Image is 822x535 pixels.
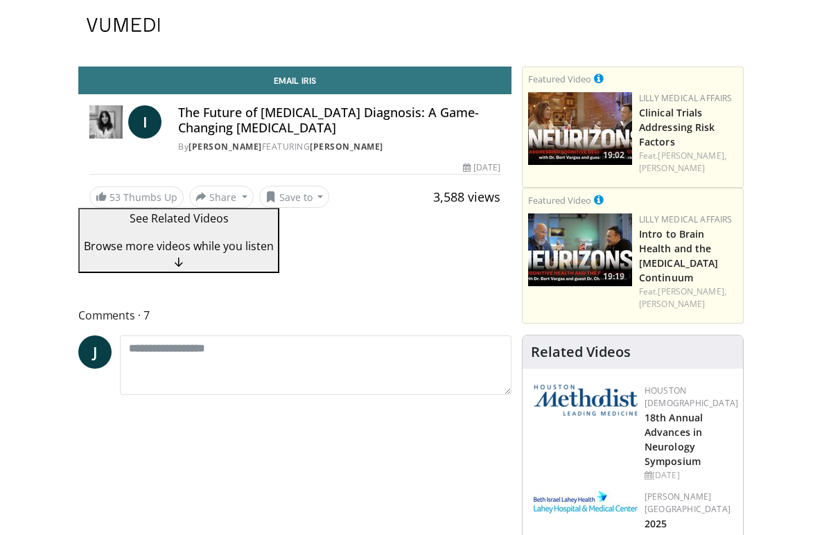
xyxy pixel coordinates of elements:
a: I [128,105,161,139]
img: 5e4488cc-e109-4a4e-9fd9-73bb9237ee91.png.150x105_q85_autocrop_double_scale_upscale_version-0.2.png [534,385,638,416]
div: By FEATURING [178,141,500,153]
div: Feat. [639,286,737,310]
a: [PERSON_NAME] [310,141,383,152]
a: Lilly Medical Affairs [639,92,733,104]
span: Browse more videos while you listen [84,238,274,254]
button: Share [189,186,254,208]
span: 53 [110,191,121,204]
a: 19:19 [528,213,632,286]
h4: Related Videos [531,344,631,360]
a: Lilly Medical Affairs [639,213,733,225]
a: [PERSON_NAME], [658,150,726,161]
p: See Related Videos [84,210,274,227]
img: e7977282-282c-4444-820d-7cc2733560fd.jpg.150x105_q85_autocrop_double_scale_upscale_version-0.2.jpg [534,491,638,514]
span: 19:19 [599,270,629,283]
img: a80fd508-2012-49d4-b73e-1d4e93549e78.png.150x105_q85_crop-smart_upscale.jpg [528,213,632,286]
a: Email Iris [78,67,511,94]
div: [DATE] [463,161,500,174]
a: Intro to Brain Health and the [MEDICAL_DATA] Continuum [639,227,718,284]
button: See Related Videos Browse more videos while you listen [78,208,279,273]
img: 1541e73f-d457-4c7d-a135-57e066998777.png.150x105_q85_crop-smart_upscale.jpg [528,92,632,165]
small: Featured Video [528,194,591,207]
small: Featured Video [528,73,591,85]
a: Houston [DEMOGRAPHIC_DATA] [645,385,738,409]
a: This is paid for by Lilly Medical Affairs [594,71,604,86]
img: Dr. Iris Gorfinkel [89,105,123,139]
span: 3,588 views [433,188,500,205]
a: This is paid for by Lilly Medical Affairs [594,192,604,207]
h4: The Future of [MEDICAL_DATA] Diagnosis: A Game-Changing [MEDICAL_DATA] [178,105,500,135]
span: 19:02 [599,149,629,161]
a: [PERSON_NAME], [658,286,726,297]
span: Comments 7 [78,306,511,324]
div: Feat. [639,150,737,175]
a: 53 Thumbs Up [89,186,184,208]
a: J [78,335,112,369]
a: [PERSON_NAME] [639,298,705,310]
a: [PERSON_NAME] [639,162,705,174]
div: [DATE] [645,469,738,482]
button: Save to [259,186,330,208]
a: [PERSON_NAME][GEOGRAPHIC_DATA] [645,491,731,515]
a: Clinical Trials Addressing Risk Factors [639,106,715,148]
a: 19:02 [528,92,632,165]
a: 18th Annual Advances in Neurology Symposium [645,411,703,468]
a: [PERSON_NAME] [189,141,262,152]
img: VuMedi Logo [87,18,160,32]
